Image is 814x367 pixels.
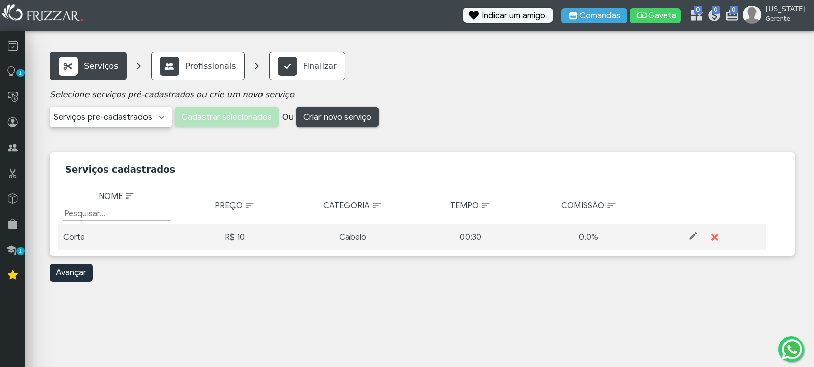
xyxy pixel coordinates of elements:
span: Gerente [766,14,806,23]
span: Criar novo serviço [303,109,371,125]
span: 1 [16,69,25,77]
span: 0 [712,6,720,14]
img: whatsapp.png [780,337,804,361]
span: 0 [730,6,738,14]
span: [US_STATE] [766,4,806,14]
button: Gaveta [630,8,681,23]
a: [US_STATE] Gerente [743,6,809,24]
h5: Serviços cadastrados [65,164,175,175]
span: Preço [215,201,243,211]
p: Serviços [84,60,118,72]
span: 1 [16,247,25,255]
div: Cabelo [299,231,407,243]
button: ui-button [709,227,724,247]
p: Finalizar [303,60,337,72]
span: Comandas [579,12,620,20]
span: Comissão [561,201,604,211]
span: Ou [282,112,294,122]
th: Nome: activate to sort column ascending [58,187,176,224]
span: 0 [694,6,702,14]
th: Tempo: activate to sort column ascending [412,187,530,224]
a: 0 [689,8,700,26]
div: 00:30 [417,231,525,243]
span: Indicar um amigo [482,12,545,20]
a: Serviços [50,52,127,80]
a: Avançar [50,264,93,282]
button: Criar novo serviço [296,107,379,127]
div: 0.0% [535,231,643,243]
span: Gaveta [648,12,674,20]
span: ui-button [716,230,717,245]
a: Finalizar [269,52,345,80]
button: Indicar um amigo [463,8,553,23]
th: Categoria: activate to sort column ascending [294,187,412,224]
th: Comissão: activate to sort column ascending [530,187,648,224]
span: Tempo [450,201,479,211]
th: Preço: activate to sort column ascending [176,187,294,224]
div: Corte [63,231,171,243]
i: Selecione serviços pré-cadastrados ou crie um novo serviço [50,90,294,99]
p: Profissionais [185,60,236,72]
input: Pesquisar... [63,207,171,221]
button: Comandas [561,8,627,23]
span: Categoria [323,201,370,211]
li: Serviços pre-cadastrados [54,111,152,123]
a: 0 [707,8,717,26]
a: Profissionais [151,52,244,80]
a: 0 [725,8,735,26]
span: Nome [99,191,123,202]
div: R$ 10 [181,231,289,243]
